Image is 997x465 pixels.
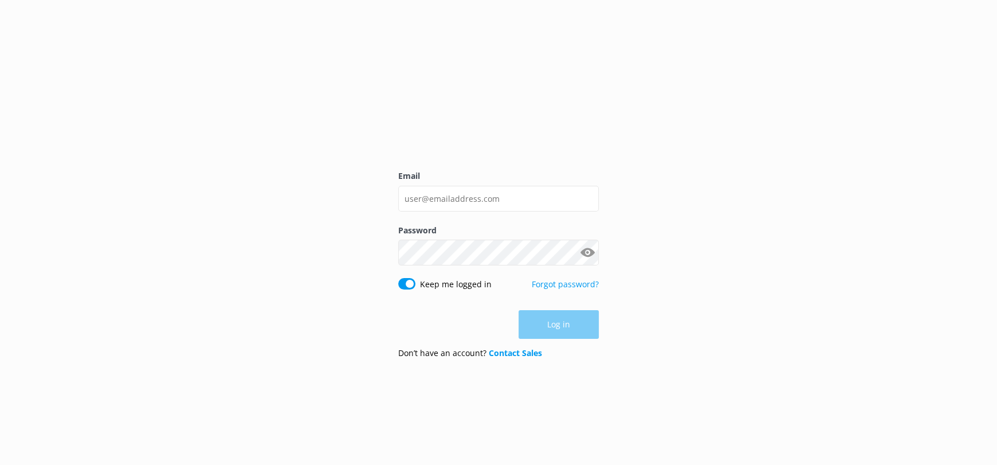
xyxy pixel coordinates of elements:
label: Keep me logged in [420,278,492,291]
a: Forgot password? [532,279,599,290]
button: Show password [576,241,599,264]
label: Email [398,170,599,182]
p: Don’t have an account? [398,347,542,360]
a: Contact Sales [489,347,542,358]
input: user@emailaddress.com [398,186,599,212]
label: Password [398,224,599,237]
